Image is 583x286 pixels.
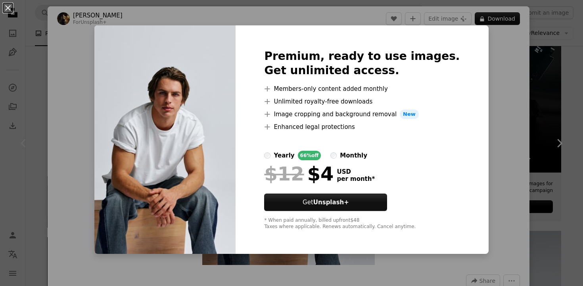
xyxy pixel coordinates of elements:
span: per month * [337,175,375,182]
div: 66% off [298,151,321,160]
div: $4 [264,163,334,184]
li: Unlimited royalty-free downloads [264,97,460,106]
li: Enhanced legal protections [264,122,460,132]
img: premium_photo-1727942419945-1908baae3c8e [94,25,236,254]
div: yearly [274,151,294,160]
span: $12 [264,163,304,184]
li: Image cropping and background removal [264,109,460,119]
div: * When paid annually, billed upfront $48 Taxes where applicable. Renews automatically. Cancel any... [264,217,460,230]
button: GetUnsplash+ [264,194,387,211]
strong: Unsplash+ [313,199,349,206]
span: USD [337,168,375,175]
h2: Premium, ready to use images. Get unlimited access. [264,49,460,78]
li: Members-only content added monthly [264,84,460,94]
input: yearly66%off [264,152,270,159]
span: New [400,109,419,119]
div: monthly [340,151,367,160]
input: monthly [330,152,337,159]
